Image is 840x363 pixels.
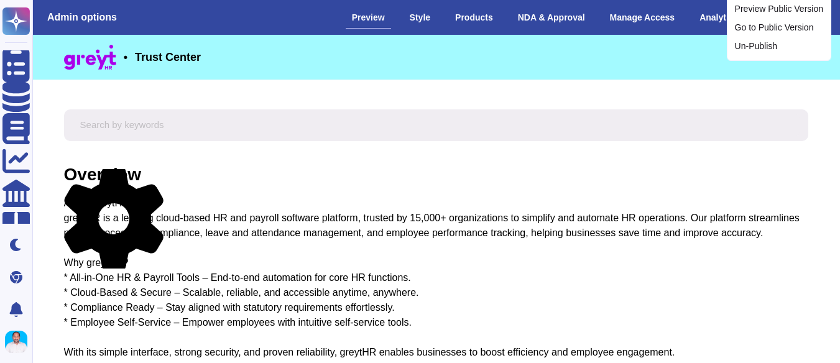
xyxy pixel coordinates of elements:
[404,7,436,28] div: Style
[727,37,831,55] a: Un-Publish
[449,7,499,28] div: Products
[693,7,744,28] div: Analytics
[47,11,117,23] h3: Admin options
[604,7,681,28] div: Manage Access
[727,18,831,37] a: Go to Public Version
[135,52,201,63] span: Trust Center
[64,166,142,183] div: Overview
[346,7,391,29] div: Preview
[64,45,116,70] img: Company Banner
[124,52,127,63] span: •
[73,114,800,136] input: Search by keywords
[2,328,36,356] button: user
[5,331,27,353] img: user
[512,7,591,28] div: NDA & Approval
